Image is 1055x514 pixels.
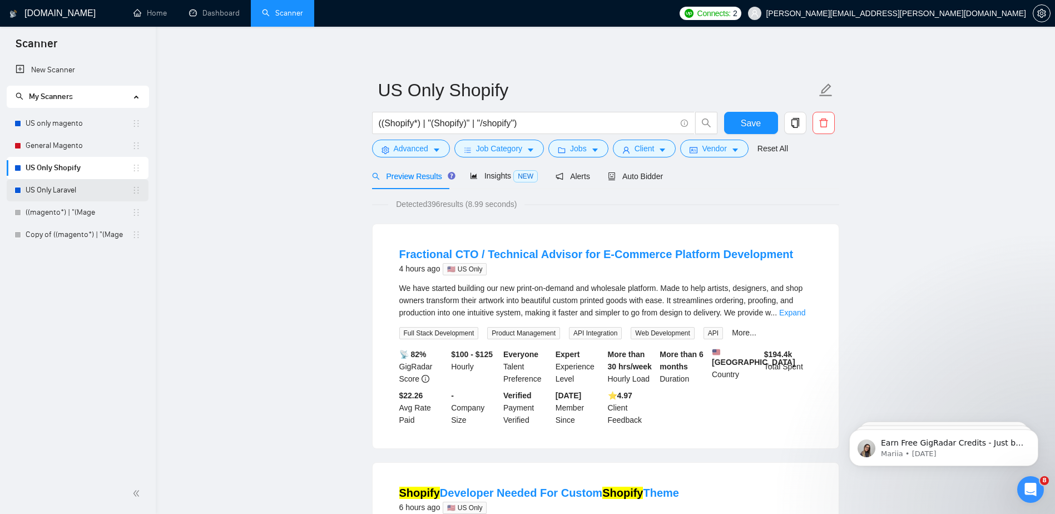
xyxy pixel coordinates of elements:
span: Detected 396 results (8.99 seconds) [388,198,524,210]
a: New Scanner [16,59,140,81]
button: userClientcaret-down [613,140,676,157]
span: Jobs [570,142,587,155]
div: GigRadar Score [397,348,449,385]
span: 8 [1040,476,1049,485]
span: Advanced [394,142,428,155]
span: caret-down [527,146,534,154]
a: General Magento [26,135,132,157]
span: Alerts [556,172,590,181]
span: user [622,146,630,154]
a: setting [1033,9,1051,18]
b: Verified [503,391,532,400]
button: copy [784,112,806,134]
span: bars [464,146,472,154]
div: Avg Rate Paid [397,389,449,426]
iframe: Intercom live chat [1017,476,1044,503]
span: Scanner [7,36,66,59]
a: dashboardDashboard [189,8,240,18]
span: ... [770,308,777,317]
div: Experience Level [553,348,606,385]
a: US Only Laravel [26,179,132,201]
b: Expert [556,350,580,359]
a: Expand [779,308,805,317]
span: edit [819,83,833,97]
img: logo [9,5,17,23]
img: 🇺🇸 [712,348,720,356]
span: delete [813,118,834,128]
span: caret-down [731,146,739,154]
span: Full Stack Development [399,327,479,339]
a: Fractional CTO / Technical Advisor for E-Commerce Platform Development [399,248,794,260]
b: $ 194.4k [764,350,793,359]
iframe: Intercom notifications message [833,406,1055,484]
span: Insights [470,171,538,180]
div: Total Spent [762,348,814,385]
span: caret-down [433,146,440,154]
span: Web Development [631,327,695,339]
b: More than 30 hrs/week [608,350,652,371]
button: Save [724,112,778,134]
a: searchScanner [262,8,303,18]
button: barsJob Categorycaret-down [454,140,544,157]
span: robot [608,172,616,180]
div: Talent Preference [501,348,553,385]
b: [DATE] [556,391,581,400]
span: info-circle [681,120,688,127]
span: search [696,118,717,128]
span: search [372,172,380,180]
li: US Only Shopify [7,157,148,179]
a: Copy of ((magento*) | "(Mage [26,224,132,246]
button: folderJobscaret-down [548,140,608,157]
span: Save [741,116,761,130]
b: - [451,391,454,400]
img: upwork-logo.png [685,9,694,18]
a: ((magento*) | "(Mage [26,201,132,224]
div: Client Feedback [606,389,658,426]
span: folder [558,146,566,154]
mark: Shopify [399,487,440,499]
span: My Scanners [16,92,73,101]
span: 2 [733,7,737,19]
span: idcard [690,146,697,154]
a: ShopifyDeveloper Needed For CustomShopifyTheme [399,487,679,499]
b: Everyone [503,350,538,359]
span: area-chart [470,172,478,180]
span: search [16,92,23,100]
div: Payment Verified [501,389,553,426]
span: Connects: [697,7,731,19]
div: Country [710,348,762,385]
div: We have started building our new print-on-demand and wholesale platform. Made to help artists, de... [399,282,812,319]
span: Job Category [476,142,522,155]
mark: Shopify [602,487,643,499]
span: info-circle [422,375,429,383]
button: setting [1033,4,1051,22]
b: 📡 82% [399,350,427,359]
button: search [695,112,717,134]
span: holder [132,119,141,128]
span: Product Management [487,327,560,339]
input: Search Freelance Jobs... [379,116,676,130]
div: Company Size [449,389,501,426]
span: notification [556,172,563,180]
span: holder [132,230,141,239]
a: More... [732,328,756,337]
div: Hourly [449,348,501,385]
a: US only magento [26,112,132,135]
li: New Scanner [7,59,148,81]
b: More than 6 months [660,350,704,371]
li: General Magento [7,135,148,157]
a: Reset All [757,142,788,155]
span: caret-down [591,146,599,154]
b: $100 - $125 [451,350,493,359]
span: My Scanners [29,92,73,101]
span: setting [382,146,389,154]
b: $22.26 [399,391,423,400]
span: holder [132,141,141,150]
span: API Integration [569,327,622,339]
span: copy [785,118,806,128]
span: setting [1033,9,1050,18]
div: Member Since [553,389,606,426]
